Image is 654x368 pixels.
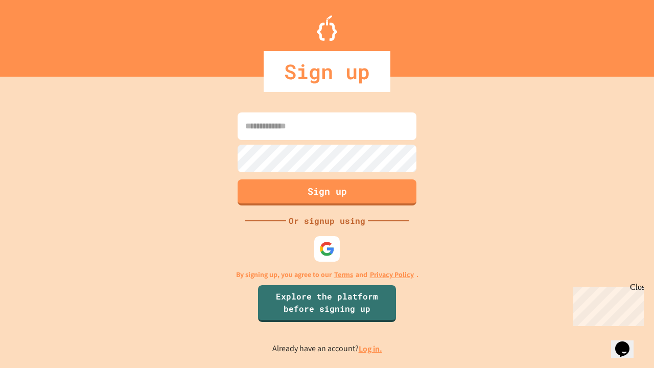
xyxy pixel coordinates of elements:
[4,4,71,65] div: Chat with us now!Close
[236,269,418,280] p: By signing up, you agree to our and .
[258,285,396,322] a: Explore the platform before signing up
[319,241,335,257] img: google-icon.svg
[569,283,644,326] iframe: chat widget
[611,327,644,358] iframe: chat widget
[334,269,353,280] a: Terms
[286,215,368,227] div: Or signup using
[272,342,382,355] p: Already have an account?
[264,51,390,92] div: Sign up
[238,179,416,205] button: Sign up
[359,343,382,354] a: Log in.
[317,15,337,41] img: Logo.svg
[370,269,414,280] a: Privacy Policy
